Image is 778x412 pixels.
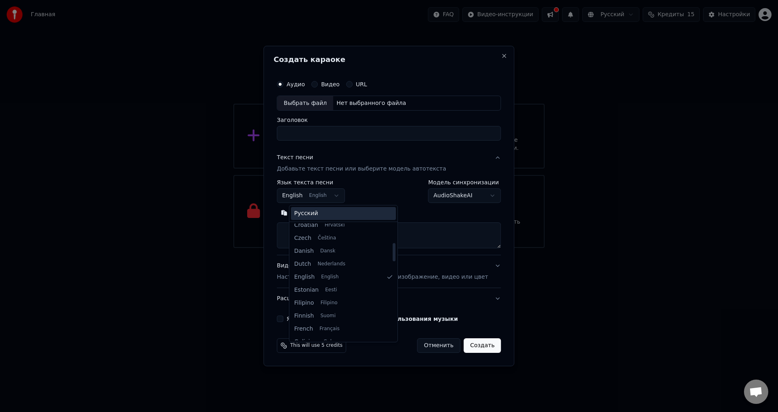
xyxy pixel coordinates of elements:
[318,235,336,241] span: Čeština
[294,260,311,268] span: Dutch
[294,312,314,320] span: Finnish
[294,221,318,229] span: Croatian
[294,325,313,333] span: French
[321,274,339,280] span: English
[318,261,345,267] span: Nederlands
[294,299,314,307] span: Filipino
[321,313,336,319] span: Suomi
[321,300,338,306] span: Filipino
[325,222,345,228] span: Hrvatski
[320,248,335,254] span: Dansk
[294,338,317,346] span: Galician
[323,339,340,345] span: Galego
[294,247,314,255] span: Danish
[325,287,337,293] span: Eesti
[294,273,315,281] span: English
[294,286,318,294] span: Estonian
[294,234,311,242] span: Czech
[294,209,318,218] span: Русский
[320,326,340,332] span: Français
